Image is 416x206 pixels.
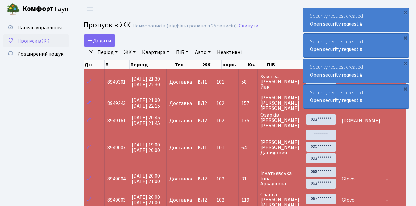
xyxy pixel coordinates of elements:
[3,34,69,47] a: Пропуск в ЖК
[169,145,192,150] span: Доставка
[217,78,224,86] span: 101
[217,144,224,151] span: 101
[342,144,344,151] span: -
[132,76,160,88] span: [DATE] 21:30 [DATE] 22:30
[310,46,363,53] a: Open security request #
[310,97,363,104] a: Open security request #
[122,47,138,58] a: ЖК
[222,60,247,69] th: корп.
[241,176,255,181] span: 31
[107,78,126,86] span: 8949301
[132,97,160,110] span: [DATE] 21:00 [DATE] 22:15
[402,85,408,92] div: ×
[7,3,20,16] img: logo.png
[386,175,388,182] span: -
[84,60,105,69] th: Дії
[241,197,255,203] span: 119
[239,23,258,29] a: Скинути
[386,117,388,124] span: -
[266,60,314,69] th: ПІБ
[107,117,126,124] span: 8949161
[303,34,409,57] div: Security request created
[310,20,363,27] a: Open security request #
[342,175,355,182] span: Glovo
[95,47,120,58] a: Період
[342,197,355,204] span: Glovo
[241,118,255,123] span: 175
[17,24,62,31] span: Панель управління
[173,47,191,58] a: ПІБ
[402,34,408,41] div: ×
[402,60,408,66] div: ×
[303,8,409,32] div: Security request created
[105,60,130,69] th: #
[310,71,363,78] a: Open security request #
[260,112,300,128] span: Озарків [PERSON_NAME] [PERSON_NAME]
[217,117,224,124] span: 102
[88,37,111,44] span: Додати
[217,197,224,204] span: 102
[198,79,211,85] span: ВЛ1
[260,95,300,111] span: [PERSON_NAME] [PERSON_NAME] [PERSON_NAME]
[169,176,192,181] span: Доставка
[388,5,408,13] a: ВЛ2 -. К.
[3,47,69,60] a: Розширений пошук
[386,144,388,151] span: -
[107,144,126,151] span: 8949007
[198,197,211,203] span: ВЛ2
[192,47,213,58] a: Авто
[107,100,126,107] span: 8949243
[241,145,255,150] span: 64
[82,4,98,14] button: Переключити навігацію
[22,4,69,15] span: Таун
[169,197,192,203] span: Доставка
[132,114,160,127] span: [DATE] 20:45 [DATE] 21:45
[140,47,172,58] a: Квартира
[241,79,255,85] span: 58
[402,9,408,15] div: ×
[17,37,49,44] span: Пропуск в ЖК
[174,60,202,69] th: Тип
[169,118,192,123] span: Доставка
[217,175,224,182] span: 102
[388,6,408,13] b: ВЛ2 -. К.
[198,118,211,123] span: ВЛ2
[217,100,224,107] span: 102
[247,60,266,69] th: Кв.
[132,141,160,154] span: [DATE] 19:00 [DATE] 20:00
[260,140,300,155] span: [PERSON_NAME] [PERSON_NAME] Давидович
[303,59,409,83] div: Security request created
[198,145,211,150] span: ВЛ1
[169,79,192,85] span: Доставка
[132,23,237,29] div: Немає записів (відфільтровано з 25 записів).
[84,19,131,31] span: Пропуск в ЖК
[386,197,388,204] span: -
[215,47,244,58] a: Неактивні
[3,21,69,34] a: Панель управління
[107,175,126,182] span: 8949004
[303,85,409,108] div: Security request created
[22,4,54,14] b: Комфорт
[17,50,63,58] span: Розширений пошук
[84,34,115,47] a: Додати
[132,172,160,185] span: [DATE] 20:00 [DATE] 21:00
[260,171,300,186] span: Ігнатьєвська Інна Аркадіївна
[169,101,192,106] span: Доставка
[198,176,211,181] span: ВЛ2
[130,60,174,69] th: Період
[342,117,380,124] span: [DOMAIN_NAME]
[202,60,222,69] th: ЖК
[107,197,126,204] span: 8949003
[260,74,300,90] span: Хукстра [PERSON_NAME] Йак
[198,101,211,106] span: ВЛ2
[241,101,255,106] span: 157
